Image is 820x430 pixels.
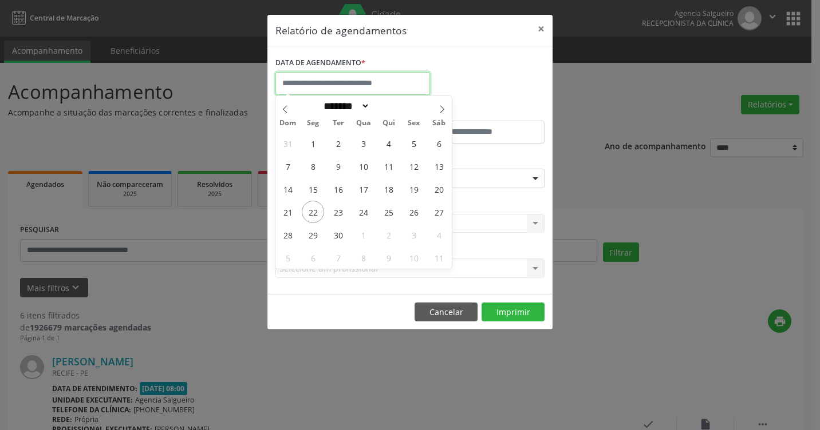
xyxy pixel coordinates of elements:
span: Setembro 12, 2025 [403,155,425,177]
span: Setembro 26, 2025 [403,201,425,223]
span: Setembro 23, 2025 [327,201,349,223]
span: Setembro 29, 2025 [302,224,324,246]
span: Setembro 24, 2025 [352,201,374,223]
span: Outubro 2, 2025 [377,224,400,246]
select: Month [320,100,370,112]
span: Setembro 4, 2025 [377,132,400,154]
span: Setembro 18, 2025 [377,178,400,200]
input: Year [370,100,408,112]
span: Setembro 20, 2025 [428,178,450,200]
span: Setembro 9, 2025 [327,155,349,177]
span: Qua [351,120,376,127]
span: Seg [301,120,326,127]
span: Setembro 5, 2025 [403,132,425,154]
span: Setembro 16, 2025 [327,178,349,200]
span: Setembro 2, 2025 [327,132,349,154]
span: Setembro 15, 2025 [302,178,324,200]
button: Imprimir [482,302,545,322]
span: Sáb [427,120,452,127]
span: Setembro 6, 2025 [428,132,450,154]
span: Outubro 8, 2025 [352,246,374,269]
span: Setembro 10, 2025 [352,155,374,177]
h5: Relatório de agendamentos [275,23,407,38]
span: Agosto 31, 2025 [277,132,299,154]
span: Setembro 22, 2025 [302,201,324,223]
span: Outubro 4, 2025 [428,224,450,246]
span: Setembro 27, 2025 [428,201,450,223]
span: Setembro 13, 2025 [428,155,450,177]
label: ATÉ [413,103,545,121]
span: Setembro 30, 2025 [327,224,349,246]
span: Ter [326,120,351,127]
span: Outubro 5, 2025 [277,246,299,269]
span: Setembro 19, 2025 [403,178,425,200]
span: Setembro 7, 2025 [277,155,299,177]
span: Setembro 11, 2025 [377,155,400,177]
span: Sex [401,120,427,127]
span: Qui [376,120,401,127]
span: Setembro 1, 2025 [302,132,324,154]
label: DATA DE AGENDAMENTO [275,54,365,72]
span: Setembro 8, 2025 [302,155,324,177]
span: Outubro 9, 2025 [377,246,400,269]
span: Outubro 7, 2025 [327,246,349,269]
button: Close [530,15,553,43]
span: Setembro 21, 2025 [277,201,299,223]
span: Outubro 10, 2025 [403,246,425,269]
span: Outubro 6, 2025 [302,246,324,269]
span: Setembro 14, 2025 [277,178,299,200]
span: Setembro 3, 2025 [352,132,374,154]
span: Setembro 25, 2025 [377,201,400,223]
span: Dom [275,120,301,127]
span: Setembro 28, 2025 [277,224,299,246]
button: Cancelar [415,302,478,322]
span: Outubro 1, 2025 [352,224,374,246]
span: Setembro 17, 2025 [352,178,374,200]
span: Outubro 3, 2025 [403,224,425,246]
span: Outubro 11, 2025 [428,246,450,269]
